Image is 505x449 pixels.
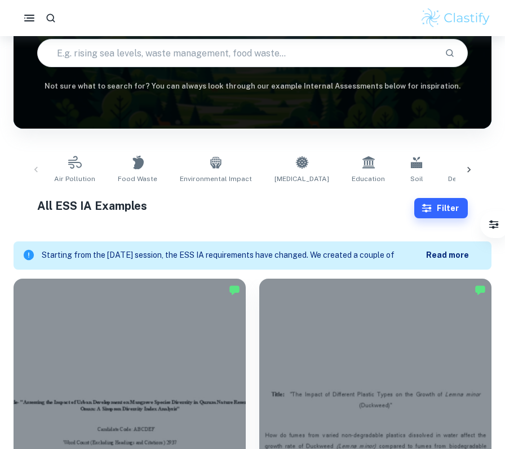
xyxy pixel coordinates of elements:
span: Environmental Impact [180,174,252,184]
p: Starting from the [DATE] session, the ESS IA requirements have changed. We created a couple of ex... [42,249,426,262]
span: [MEDICAL_DATA] [274,174,329,184]
span: Education [352,174,385,184]
img: Marked [229,284,240,296]
b: Read more [426,250,469,259]
span: Soil [410,174,423,184]
button: Filter [482,213,505,236]
img: Marked [475,284,486,296]
span: Air Pollution [54,174,95,184]
button: Filter [414,198,468,218]
h6: Not sure what to search for? You can always look through our example Internal Assessments below f... [14,81,491,92]
span: Deforestation [448,174,494,184]
span: Food Waste [118,174,157,184]
h1: All ESS IA Examples [37,197,414,214]
button: Search [440,43,459,63]
img: Clastify logo [420,7,491,29]
input: E.g. rising sea levels, waste management, food waste... [38,37,435,69]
